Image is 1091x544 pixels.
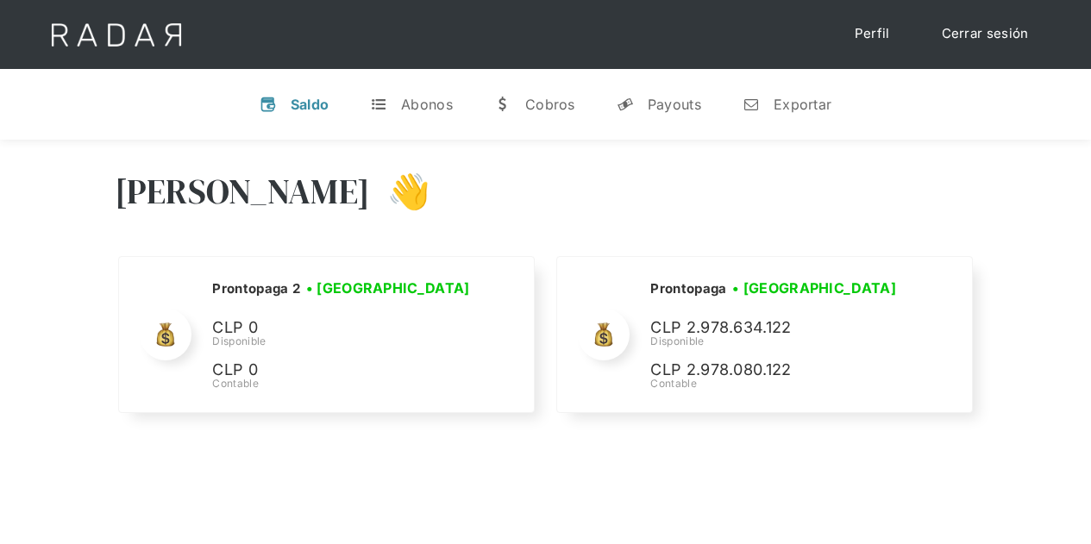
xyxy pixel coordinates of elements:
h3: 👋 [370,170,430,213]
div: v [260,96,277,113]
div: Contable [212,376,475,391]
div: y [617,96,634,113]
p: CLP 2.978.634.122 [650,316,909,341]
div: Abonos [401,96,453,113]
p: CLP 0 [212,316,471,341]
div: Disponible [212,334,475,349]
h3: [PERSON_NAME] [115,170,371,213]
div: w [494,96,511,113]
h3: • [GEOGRAPHIC_DATA] [732,278,896,298]
div: Payouts [648,96,701,113]
a: Perfil [837,17,907,51]
h3: • [GEOGRAPHIC_DATA] [306,278,470,298]
div: Cobros [525,96,575,113]
div: Contable [650,376,909,391]
h2: Prontopaga 2 [212,280,300,297]
div: Exportar [774,96,831,113]
div: n [743,96,760,113]
div: t [370,96,387,113]
h2: Prontopaga [650,280,726,297]
p: CLP 0 [212,358,471,383]
p: CLP 2.978.080.122 [650,358,909,383]
a: Cerrar sesión [925,17,1046,51]
div: Saldo [291,96,329,113]
div: Disponible [650,334,909,349]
